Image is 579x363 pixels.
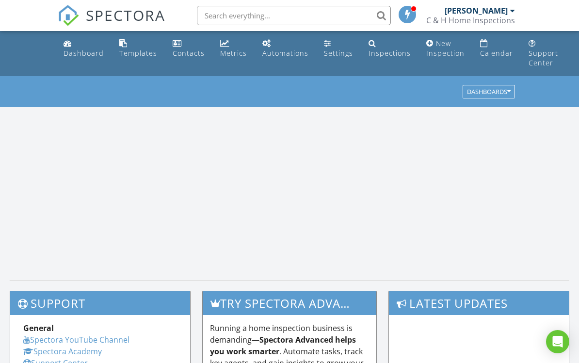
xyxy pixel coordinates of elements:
[426,39,465,58] div: New Inspection
[529,48,558,67] div: Support Center
[203,291,377,315] h3: Try spectora advanced [DATE]
[262,48,308,58] div: Automations
[10,291,190,315] h3: Support
[197,6,391,25] input: Search everything...
[23,323,54,333] strong: General
[23,334,129,345] a: Spectora YouTube Channel
[369,48,411,58] div: Inspections
[467,89,511,95] div: Dashboards
[480,48,513,58] div: Calendar
[173,48,205,58] div: Contacts
[58,13,165,33] a: SPECTORA
[216,35,251,63] a: Metrics
[445,6,508,16] div: [PERSON_NAME]
[86,5,165,25] span: SPECTORA
[324,48,353,58] div: Settings
[320,35,357,63] a: Settings
[546,330,569,353] div: Open Intercom Messenger
[389,291,569,315] h3: Latest Updates
[23,346,102,357] a: Spectora Academy
[64,48,104,58] div: Dashboard
[115,35,161,63] a: Templates
[258,35,312,63] a: Automations (Basic)
[169,35,209,63] a: Contacts
[426,16,515,25] div: C & H Home Inspections
[210,334,356,357] strong: Spectora Advanced helps you work smarter
[220,48,247,58] div: Metrics
[422,35,468,63] a: New Inspection
[119,48,157,58] div: Templates
[525,35,562,72] a: Support Center
[60,35,108,63] a: Dashboard
[58,5,79,26] img: The Best Home Inspection Software - Spectora
[463,85,515,99] button: Dashboards
[476,35,517,63] a: Calendar
[365,35,415,63] a: Inspections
